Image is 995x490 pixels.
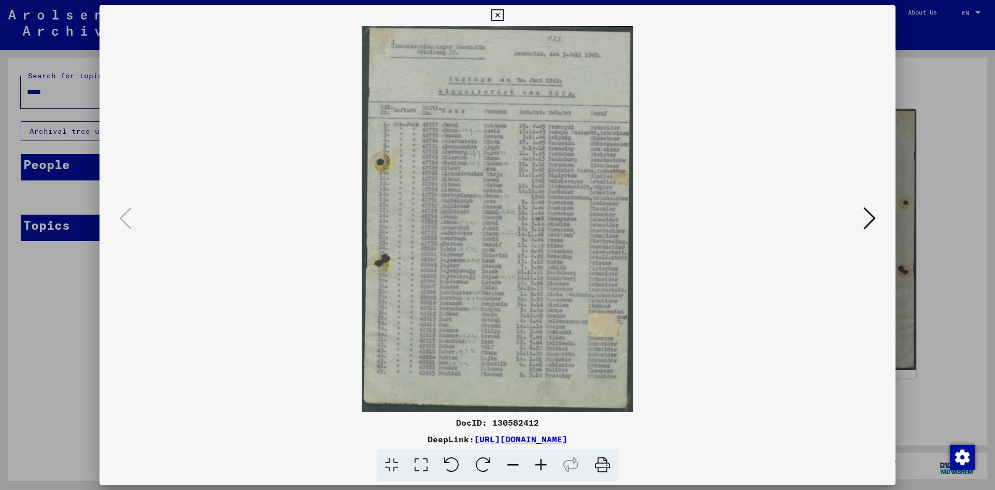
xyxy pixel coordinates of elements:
[135,26,860,412] img: 001.jpg
[99,416,895,429] div: DocID: 130582412
[474,434,567,444] a: [URL][DOMAIN_NAME]
[99,433,895,445] div: DeepLink:
[950,445,975,470] img: Change consent
[949,444,974,469] div: Change consent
